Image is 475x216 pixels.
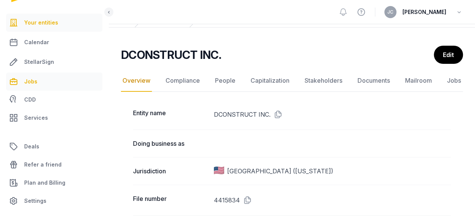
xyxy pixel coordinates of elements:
a: Overview [121,70,152,92]
a: Jobs [6,73,102,91]
span: Settings [24,196,46,205]
span: StellarSign [24,57,54,66]
a: Documents [356,70,391,92]
dt: Jurisdiction [133,167,208,176]
a: Mailroom [404,70,433,92]
button: JC [384,6,396,18]
dt: File number [133,194,208,206]
a: CDD [6,92,102,107]
nav: Tabs [121,70,463,92]
a: Capitalization [249,70,291,92]
a: People [214,70,237,92]
a: Stakeholders [303,70,344,92]
a: Services [6,109,102,127]
span: JC [387,10,393,14]
span: CDD [24,95,36,104]
a: Plan and Billing [6,174,102,192]
dt: Doing business as [133,139,208,148]
span: Jobs [24,77,37,86]
a: StellarSign [6,53,102,71]
a: Jobs [446,70,463,92]
a: Settings [6,192,102,210]
span: Refer a friend [24,160,62,169]
span: Services [24,113,48,122]
a: Compliance [164,70,201,92]
a: Edit [434,46,463,64]
dt: Entity name [133,108,208,120]
span: Deals [24,142,39,151]
a: Deals [6,137,102,156]
dd: DCONSTRUCT INC. [214,108,451,120]
span: Calendar [24,38,49,47]
span: Plan and Billing [24,178,65,187]
iframe: Chat Widget [339,128,475,216]
span: [GEOGRAPHIC_DATA] ([US_STATE]) [227,167,333,176]
h2: DCONSTRUCT INC. [121,48,221,62]
a: Calendar [6,33,102,51]
span: [PERSON_NAME] [402,8,446,17]
dd: 4415834 [214,194,451,206]
a: Refer a friend [6,156,102,174]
